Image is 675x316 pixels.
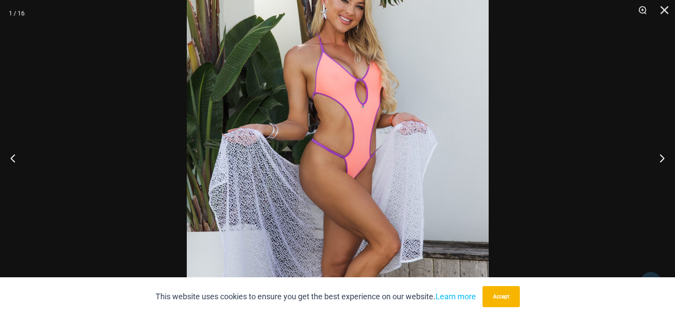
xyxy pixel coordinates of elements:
div: 1 / 16 [9,7,25,20]
a: Learn more [435,292,476,301]
button: Accept [483,286,520,307]
button: Next [642,136,675,180]
p: This website uses cookies to ensure you get the best experience on our website. [156,290,476,303]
